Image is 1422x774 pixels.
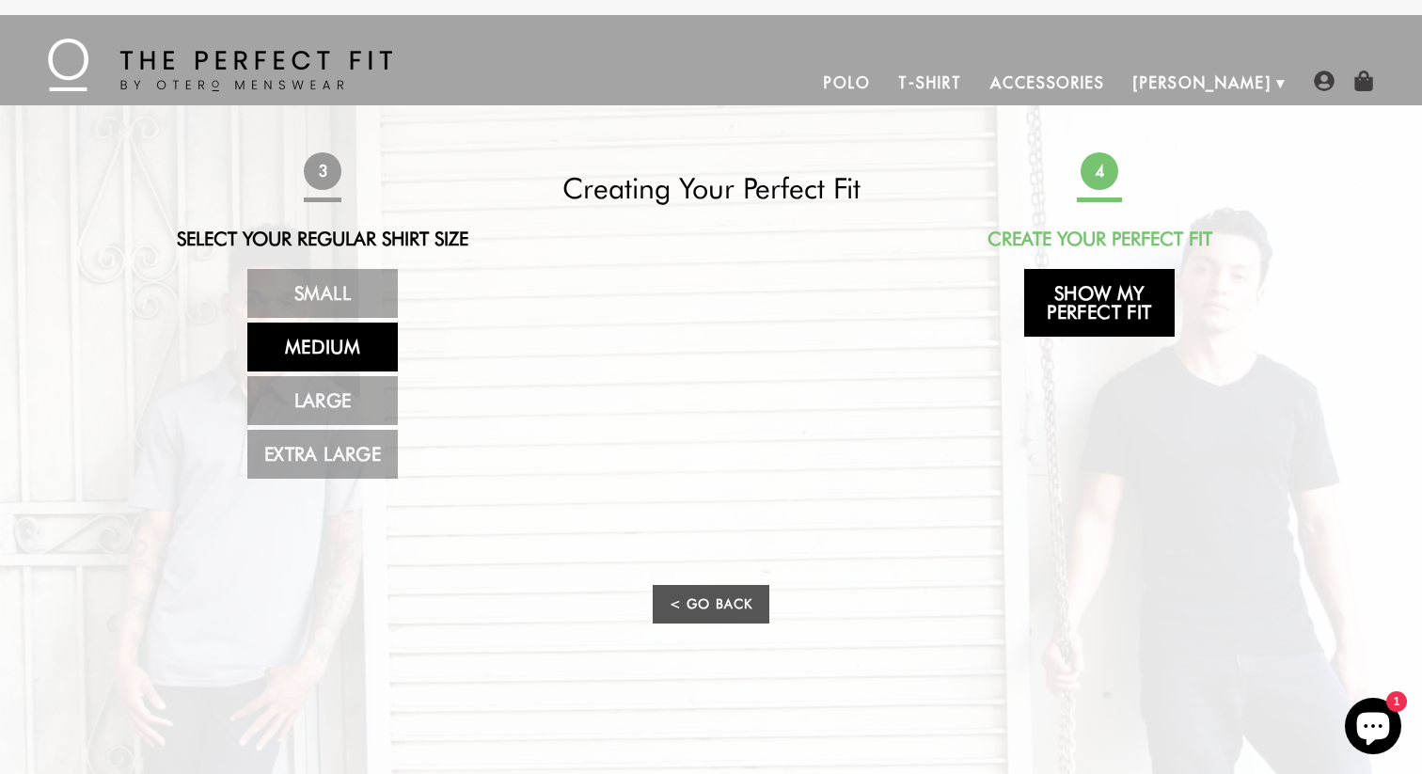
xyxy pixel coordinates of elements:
[48,39,392,91] img: The Perfect Fit - by Otero Menswear - Logo
[247,323,398,371] a: Medium
[304,152,341,190] span: 3
[1314,71,1335,91] img: user-account-icon.png
[976,60,1119,105] a: Accessories
[1353,71,1374,91] img: shopping-bag-icon.png
[1119,60,1286,105] a: [PERSON_NAME]
[1024,269,1175,337] a: Show My Perfect Fit
[247,376,398,425] a: Large
[933,228,1266,250] h2: Create Your Perfect Fit
[247,269,398,318] a: Small
[810,60,885,105] a: Polo
[1081,152,1118,190] span: 4
[545,171,877,205] h2: Creating Your Perfect Fit
[884,60,975,105] a: T-Shirt
[653,585,769,624] a: < Go Back
[1339,698,1407,759] inbox-online-store-chat: Shopify online store chat
[156,228,489,250] h2: Select Your Regular Shirt Size
[247,430,398,479] a: Extra Large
